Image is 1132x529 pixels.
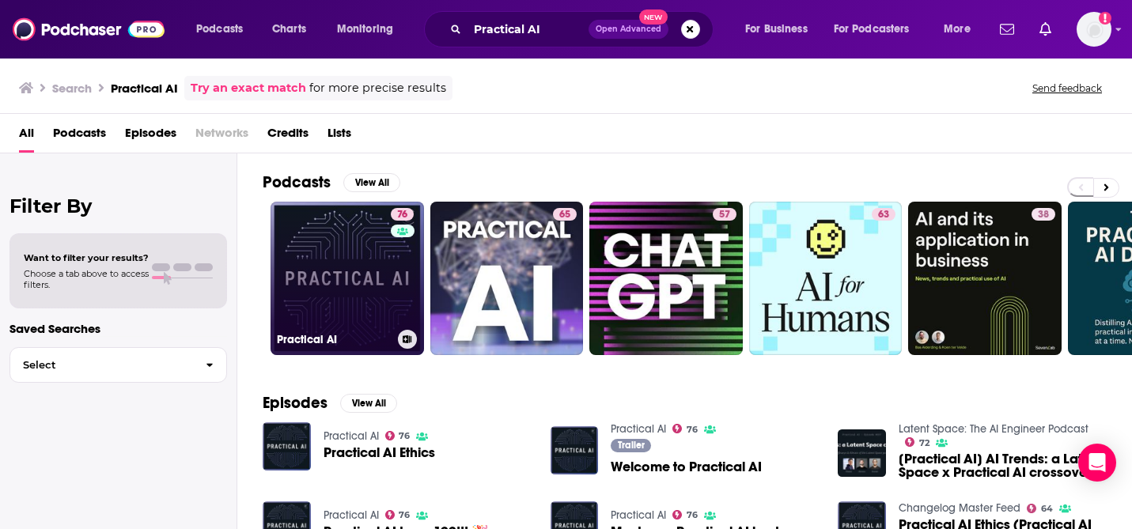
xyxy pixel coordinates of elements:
[719,207,730,223] span: 57
[111,81,178,96] h3: Practical AI
[385,510,411,520] a: 76
[878,207,889,223] span: 63
[10,360,193,370] span: Select
[596,25,661,33] span: Open Advanced
[185,17,263,42] button: open menu
[391,208,414,221] a: 76
[326,17,414,42] button: open menu
[553,208,577,221] a: 65
[9,195,227,217] h2: Filter By
[1041,505,1053,512] span: 64
[397,207,407,223] span: 76
[713,208,736,221] a: 57
[13,14,165,44] img: Podchaser - Follow, Share and Rate Podcasts
[262,17,316,42] a: Charts
[672,424,698,433] a: 76
[263,393,327,413] h2: Episodes
[1038,207,1049,223] span: 38
[24,252,149,263] span: Want to filter your results?
[9,321,227,336] p: Saved Searches
[439,11,729,47] div: Search podcasts, credits, & more...
[1032,208,1055,221] a: 38
[430,202,584,355] a: 65
[551,426,599,474] img: Welcome to Practical AI
[734,17,827,42] button: open menu
[196,18,243,40] span: Podcasts
[324,446,435,459] a: Practical AI Ethics
[899,452,1107,479] a: [Practical AI] AI Trends: a Latent Space x Practical AI crossover pod!
[994,16,1020,43] a: Show notifications dropdown
[749,202,903,355] a: 63
[905,437,929,447] a: 72
[908,202,1062,355] a: 38
[838,429,886,478] img: [Practical AI] AI Trends: a Latent Space x Practical AI crossover pod!
[823,17,933,42] button: open menu
[327,120,351,153] a: Lists
[745,18,808,40] span: For Business
[191,79,306,97] a: Try an exact match
[834,18,910,40] span: For Podcasters
[340,394,397,413] button: View All
[899,422,1088,436] a: Latent Space: The AI Engineer Podcast
[53,120,106,153] a: Podcasts
[611,460,762,474] a: Welcome to Practical AI
[611,508,666,522] a: Practical AI
[672,510,698,520] a: 76
[263,172,331,192] h2: Podcasts
[1077,12,1111,47] span: Logged in as TrevorC
[272,18,306,40] span: Charts
[639,9,668,25] span: New
[19,120,34,153] a: All
[263,172,400,192] a: PodcastsView All
[919,440,929,447] span: 72
[267,120,309,153] a: Credits
[385,431,411,440] a: 76
[9,347,227,383] button: Select
[1077,12,1111,47] img: User Profile
[933,17,990,42] button: open menu
[618,440,645,450] span: Trailer
[1099,12,1111,25] svg: Add a profile image
[687,426,698,433] span: 76
[324,508,379,522] a: Practical AI
[589,20,668,39] button: Open AdvancedNew
[611,422,666,436] a: Practical AI
[589,202,743,355] a: 57
[399,512,410,519] span: 76
[899,501,1020,515] a: Changelog Master Feed
[309,79,446,97] span: for more precise results
[324,429,379,443] a: Practical AI
[872,208,895,221] a: 63
[343,173,400,192] button: View All
[263,422,311,470] img: Practical AI Ethics
[195,120,248,153] span: Networks
[263,393,397,413] a: EpisodesView All
[277,333,392,346] h3: Practical AI
[1033,16,1058,43] a: Show notifications dropdown
[559,207,570,223] span: 65
[1027,504,1053,513] a: 64
[944,18,971,40] span: More
[399,433,410,440] span: 76
[1028,81,1107,95] button: Send feedback
[468,17,589,42] input: Search podcasts, credits, & more...
[1077,12,1111,47] button: Show profile menu
[52,81,92,96] h3: Search
[125,120,176,153] a: Episodes
[271,202,424,355] a: 76Practical AI
[687,512,698,519] span: 76
[337,18,393,40] span: Monitoring
[24,268,149,290] span: Choose a tab above to access filters.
